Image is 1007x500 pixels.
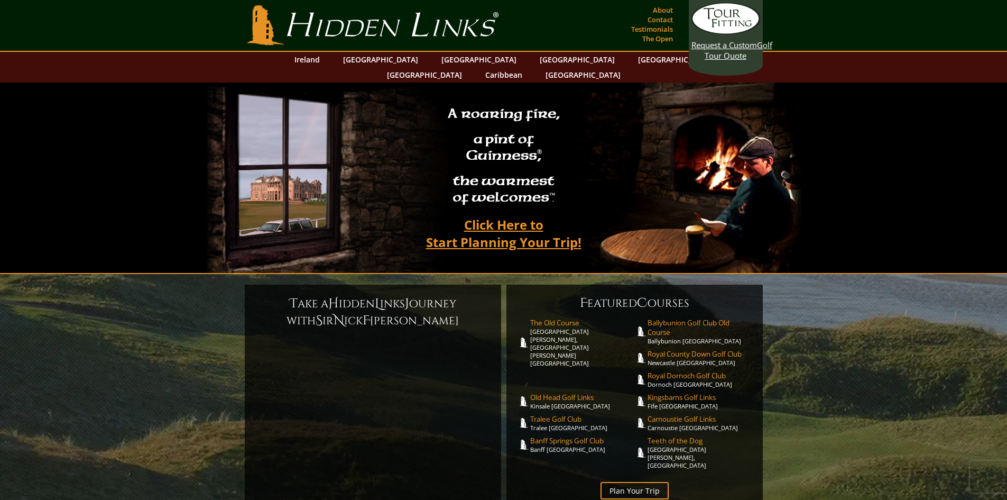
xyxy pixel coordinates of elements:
span: Request a Custom [691,40,757,50]
span: Ballybunion Golf Club Old Course [648,318,752,337]
span: Kingsbarns Golf Links [648,393,752,402]
a: Ireland [289,52,325,67]
span: Old Head Golf Links [530,393,635,402]
span: J [405,295,409,312]
a: [GEOGRAPHIC_DATA] [382,67,467,83]
a: Contact [645,12,676,27]
span: F [580,295,587,312]
a: Royal Dornoch Golf ClubDornoch [GEOGRAPHIC_DATA] [648,371,752,388]
a: Carnoustie Golf LinksCarnoustie [GEOGRAPHIC_DATA] [648,414,752,432]
a: Ballybunion Golf Club Old CourseBallybunion [GEOGRAPHIC_DATA] [648,318,752,345]
span: F [363,312,370,329]
span: Carnoustie Golf Links [648,414,752,424]
a: The Old Course[GEOGRAPHIC_DATA][PERSON_NAME], [GEOGRAPHIC_DATA][PERSON_NAME] [GEOGRAPHIC_DATA] [530,318,635,367]
h6: eatured ourses [517,295,752,312]
span: N [334,312,344,329]
a: [GEOGRAPHIC_DATA] [633,52,718,67]
a: [GEOGRAPHIC_DATA] [436,52,522,67]
a: [GEOGRAPHIC_DATA] [338,52,423,67]
span: Banff Springs Golf Club [530,436,635,446]
a: [GEOGRAPHIC_DATA] [540,67,626,83]
a: Old Head Golf LinksKinsale [GEOGRAPHIC_DATA] [530,393,635,410]
span: Royal Dornoch Golf Club [648,371,752,380]
span: The Old Course [530,318,635,328]
span: T [290,295,298,312]
a: Teeth of the Dog[GEOGRAPHIC_DATA][PERSON_NAME], [GEOGRAPHIC_DATA] [648,436,752,469]
h2: A roaring fire, a pint of Guinness , the warmest of welcomes™. [441,101,567,212]
span: Tralee Golf Club [530,414,635,424]
span: Teeth of the Dog [648,436,752,446]
h6: ake a idden inks ourney with ir ick [PERSON_NAME] [255,295,491,329]
a: [GEOGRAPHIC_DATA] [534,52,620,67]
a: Testimonials [629,22,676,37]
a: Request a CustomGolf Tour Quote [691,3,760,61]
a: Tralee Golf ClubTralee [GEOGRAPHIC_DATA] [530,414,635,432]
a: The Open [640,31,676,46]
span: L [375,295,380,312]
span: S [316,312,322,329]
a: Caribbean [480,67,528,83]
span: C [637,295,648,312]
a: Banff Springs Golf ClubBanff [GEOGRAPHIC_DATA] [530,436,635,453]
a: Click Here toStart Planning Your Trip! [415,212,592,254]
span: Royal County Down Golf Club [648,349,752,359]
a: About [650,3,676,17]
span: H [328,295,339,312]
a: Plan Your Trip [600,482,669,499]
a: Kingsbarns Golf LinksFife [GEOGRAPHIC_DATA] [648,393,752,410]
a: Royal County Down Golf ClubNewcastle [GEOGRAPHIC_DATA] [648,349,752,367]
